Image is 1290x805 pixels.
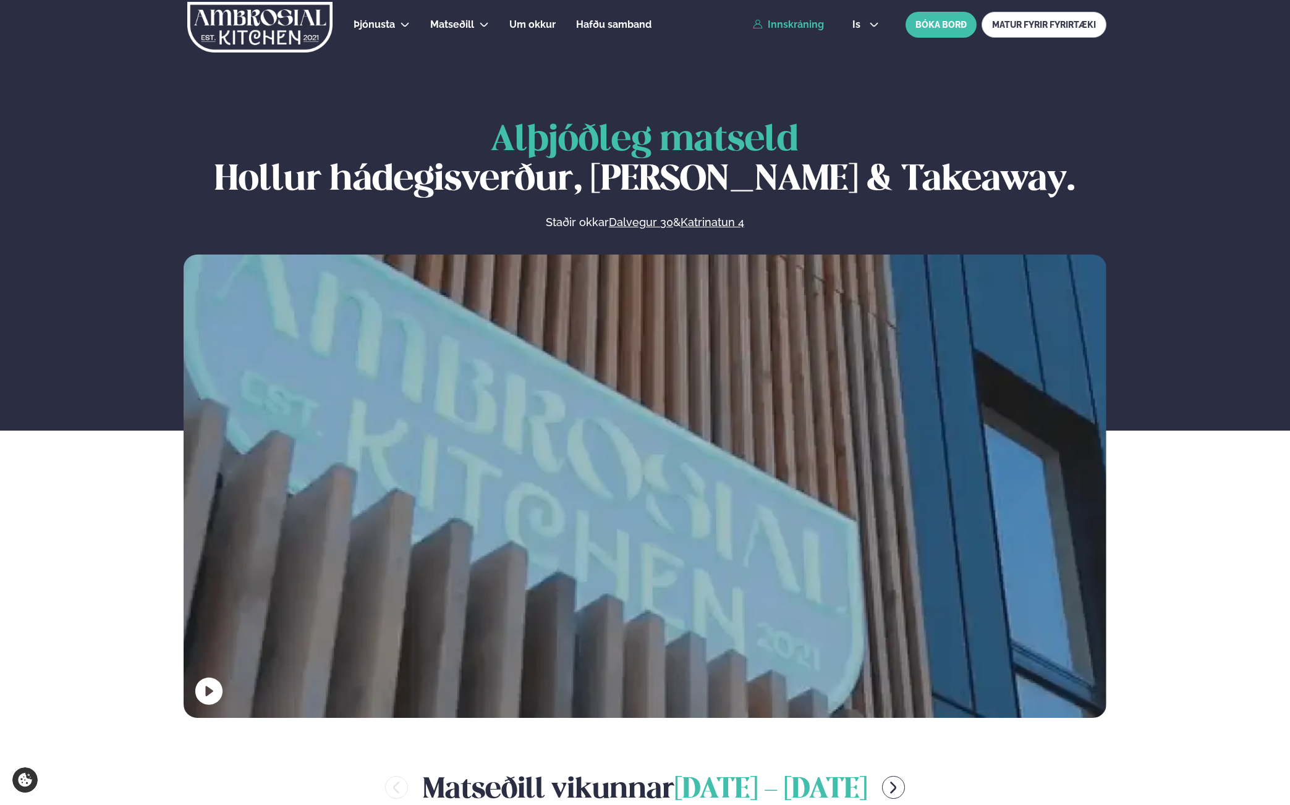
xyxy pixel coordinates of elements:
[12,767,38,793] a: Cookie settings
[753,19,824,30] a: Innskráning
[430,17,474,32] a: Matseðill
[982,12,1106,38] a: MATUR FYRIR FYRIRTÆKI
[906,12,977,38] button: BÓKA BORÐ
[354,19,395,30] span: Þjónusta
[354,17,395,32] a: Þjónusta
[509,17,556,32] a: Um okkur
[509,19,556,30] span: Um okkur
[184,121,1106,200] h1: Hollur hádegisverður, [PERSON_NAME] & Takeaway.
[491,124,799,158] span: Alþjóðleg matseld
[576,19,651,30] span: Hafðu samband
[385,776,408,799] button: menu-btn-left
[576,17,651,32] a: Hafðu samband
[882,776,905,799] button: menu-btn-right
[609,215,673,230] a: Dalvegur 30
[430,19,474,30] span: Matseðill
[842,20,889,30] button: is
[411,215,878,230] p: Staðir okkar &
[674,777,867,804] span: [DATE] - [DATE]
[852,20,864,30] span: is
[186,2,334,53] img: logo
[681,215,744,230] a: Katrinatun 4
